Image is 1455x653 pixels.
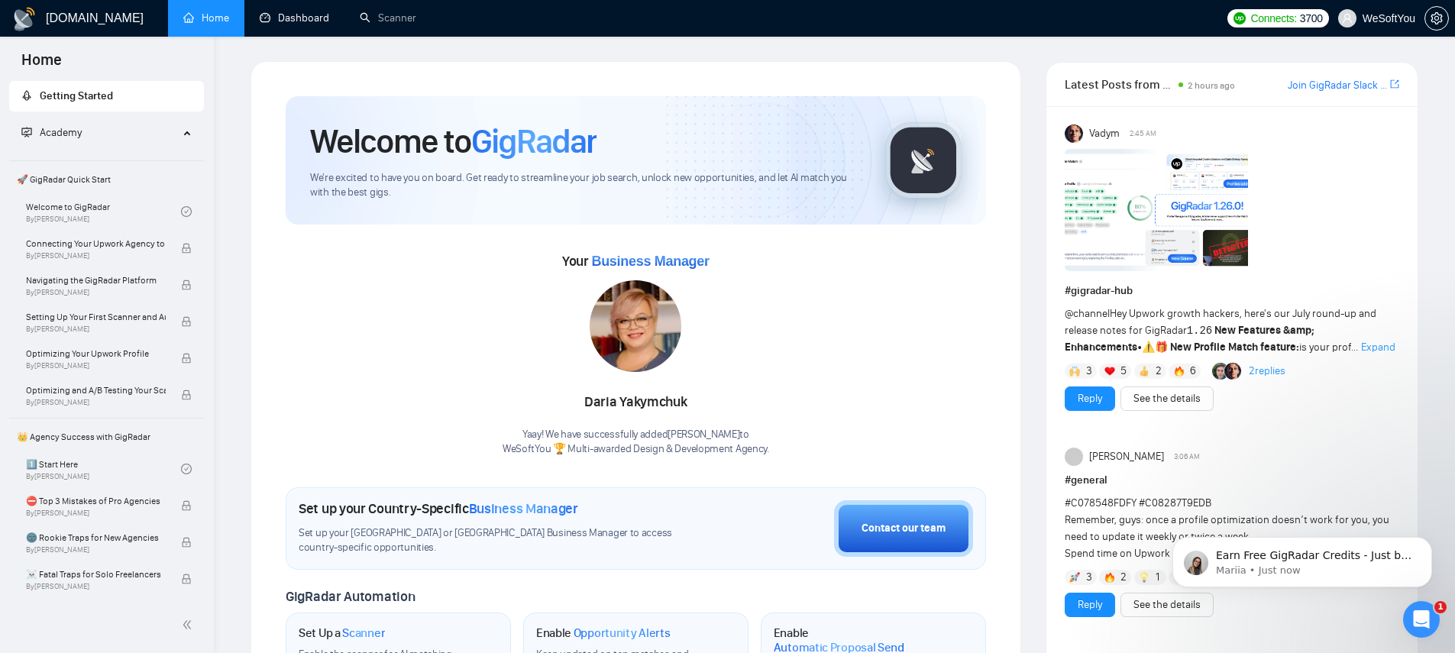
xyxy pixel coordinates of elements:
p: WeSoftYou 🏆 Multi-awarded Design & Development Agency . [503,442,769,457]
a: searchScanner [360,11,416,24]
span: 🌚 Rookie Traps for New Agencies [26,530,166,545]
span: check-circle [181,464,192,474]
span: Remember, guys: once a profile optimization doesn’t work for you, you need to update it weekly or... [1065,496,1389,560]
span: 2 [1120,570,1127,585]
span: export [1390,78,1399,90]
div: Contact our team [862,520,946,537]
span: By [PERSON_NAME] [26,398,166,407]
span: lock [181,316,192,327]
span: ☠️ Fatal Traps for Solo Freelancers [26,567,166,582]
div: Daria Yakymchuk [503,390,769,415]
span: 3:06 AM [1174,450,1200,464]
span: By [PERSON_NAME] [26,361,166,370]
img: 🔥 [1174,366,1185,377]
span: Expand [1361,341,1395,354]
img: logo [12,7,37,31]
span: Connecting Your Upwork Agency to GigRadar [26,236,166,251]
span: ⚠️ [1142,341,1155,354]
span: GigRadar Automation [286,588,415,605]
button: See the details [1120,593,1214,617]
span: Getting Started [40,89,113,102]
span: Hey Upwork growth hackers, here's our July round-up and release notes for GigRadar • is your prof... [1065,307,1376,354]
button: Reply [1065,593,1115,617]
span: 3700 [1300,10,1323,27]
span: user [1342,13,1353,24]
li: Getting Started [9,81,204,112]
span: lock [181,574,192,584]
img: Alex B [1212,363,1229,380]
a: Join GigRadar Slack Community [1288,77,1387,94]
h1: Enable [536,626,671,641]
a: See the details [1133,596,1201,613]
span: Scanner [342,626,385,641]
span: setting [1425,12,1448,24]
span: Home [9,49,74,81]
img: F09AC4U7ATU-image.png [1065,149,1248,271]
span: lock [181,243,192,254]
button: See the details [1120,386,1214,411]
h1: Set up your Country-Specific [299,500,578,517]
a: export [1390,77,1399,92]
span: lock [181,280,192,290]
span: Optimizing and A/B Testing Your Scanner for Better Results [26,383,166,398]
img: 🔥 [1104,572,1115,583]
iframe: Intercom live chat [1403,601,1440,638]
span: 🎁 [1155,341,1168,354]
h1: Set Up a [299,626,385,641]
img: 💡 [1139,572,1149,583]
h1: # gigradar-hub [1065,283,1399,299]
button: Reply [1065,386,1115,411]
span: 2 [1156,364,1162,379]
span: lock [181,537,192,548]
span: By [PERSON_NAME] [26,545,166,554]
span: Latest Posts from the GigRadar Community [1065,75,1174,94]
span: 3 [1086,570,1092,585]
span: 2 hours ago [1188,80,1235,91]
span: By [PERSON_NAME] [26,582,166,591]
div: Yaay! We have successfully added [PERSON_NAME] to [503,428,769,457]
span: 1 [1434,601,1447,613]
a: setting [1424,12,1449,24]
span: double-left [182,617,197,632]
span: Vadym [1089,125,1120,142]
span: lock [181,500,192,511]
span: [PERSON_NAME] [1089,448,1164,465]
strong: New Profile Match feature: [1170,341,1299,354]
span: Business Manager [469,500,578,517]
a: dashboardDashboard [260,11,329,24]
span: Academy [40,126,82,139]
span: By [PERSON_NAME] [26,325,166,334]
img: 👍 [1139,366,1149,377]
img: gigradar-logo.png [885,122,962,199]
button: Contact our team [834,500,973,557]
a: Reply [1078,390,1102,407]
span: Set up your [GEOGRAPHIC_DATA] or [GEOGRAPHIC_DATA] Business Manager to access country-specific op... [299,526,703,555]
span: By [PERSON_NAME] [26,509,166,518]
h1: Welcome to [310,121,597,162]
span: fund-projection-screen [21,127,32,137]
span: #C078548FDFY [1065,496,1137,509]
span: rocket [21,90,32,101]
span: 👑 Agency Success with GigRadar [11,422,202,452]
span: #C08287T9EDB [1139,496,1211,509]
span: Setting Up Your First Scanner and Auto-Bidder [26,309,166,325]
a: 1️⃣ Start HereBy[PERSON_NAME] [26,452,181,486]
span: Opportunity Alerts [574,626,671,641]
a: 2replies [1249,364,1285,379]
span: Business Manager [591,254,709,269]
img: 🙌 [1069,366,1080,377]
span: ⛔ Top 3 Mistakes of Pro Agencies [26,493,166,509]
span: 5 [1120,364,1127,379]
a: See the details [1133,390,1201,407]
button: setting [1424,6,1449,31]
span: lock [181,390,192,400]
img: Vadym [1065,124,1083,143]
img: 🚀 [1069,572,1080,583]
span: 🚀 GigRadar Quick Start [11,164,202,195]
span: Academy [21,126,82,139]
span: By [PERSON_NAME] [26,251,166,260]
span: 3 [1086,364,1092,379]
